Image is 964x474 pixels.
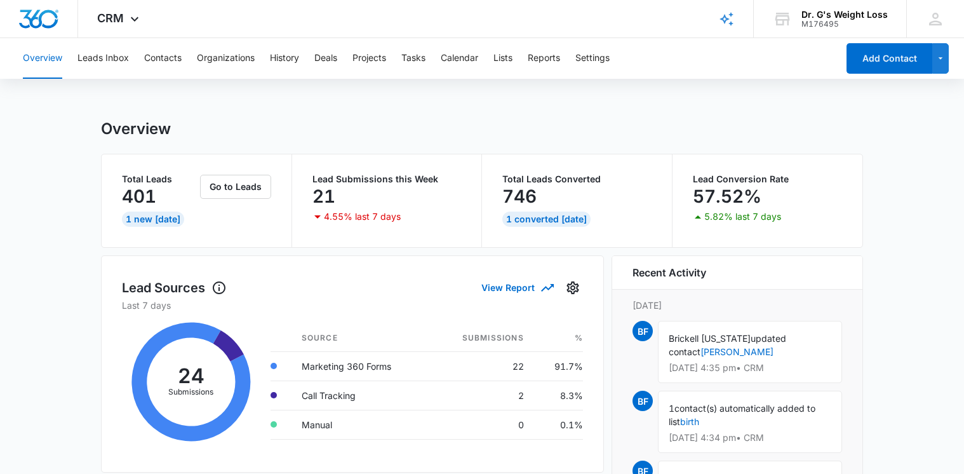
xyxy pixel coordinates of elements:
p: 5.82% last 7 days [704,212,781,221]
h6: Recent Activity [633,265,706,280]
td: 0 [430,410,533,439]
span: CRM [97,11,124,25]
p: Total Leads Converted [502,175,652,184]
div: account name [801,10,888,20]
button: Projects [352,38,386,79]
div: 1 New [DATE] [122,212,184,227]
p: Total Leads [122,175,197,184]
span: contact(s) automatically added to list [669,403,815,427]
p: Lead Conversion Rate [693,175,843,184]
span: BF [633,321,653,341]
button: Leads Inbox [77,38,129,79]
button: Organizations [197,38,255,79]
p: 21 [312,186,335,207]
div: 1 Converted [DATE] [502,212,591,227]
a: [PERSON_NAME] [700,346,773,357]
p: 4.55% last 7 days [324,212,401,221]
button: Lists [493,38,512,79]
td: Manual [291,410,431,439]
p: [DATE] [633,299,842,312]
td: Call Tracking [291,381,431,410]
a: Go to Leads [200,181,271,192]
button: Settings [563,278,583,298]
p: [DATE] 4:34 pm • CRM [669,433,831,442]
button: Calendar [441,38,478,79]
td: 91.7% [534,351,583,381]
td: Marketing 360 Forms [291,351,431,381]
button: Settings [575,38,610,79]
span: 1 [669,403,674,414]
p: [DATE] 4:35 pm • CRM [669,363,831,372]
h1: Lead Sources [122,278,227,297]
button: Overview [23,38,62,79]
td: 0.1% [534,410,583,439]
th: Source [291,325,431,352]
span: BF [633,391,653,411]
button: Go to Leads [200,175,271,199]
th: % [534,325,583,352]
button: Deals [314,38,337,79]
button: Contacts [144,38,182,79]
button: Tasks [401,38,425,79]
th: Submissions [430,325,533,352]
p: Lead Submissions this Week [312,175,462,184]
p: 746 [502,186,537,207]
td: 22 [430,351,533,381]
td: 8.3% [534,381,583,410]
span: Brickell [US_STATE] [669,333,751,344]
a: birth [680,416,699,427]
p: 401 [122,186,156,207]
td: 2 [430,381,533,410]
button: History [270,38,299,79]
button: Reports [528,38,560,79]
h1: Overview [101,119,171,139]
p: Last 7 days [122,299,583,312]
p: 57.52% [693,186,761,207]
button: View Report [481,276,552,299]
div: account id [801,20,888,29]
button: Add Contact [847,43,932,74]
